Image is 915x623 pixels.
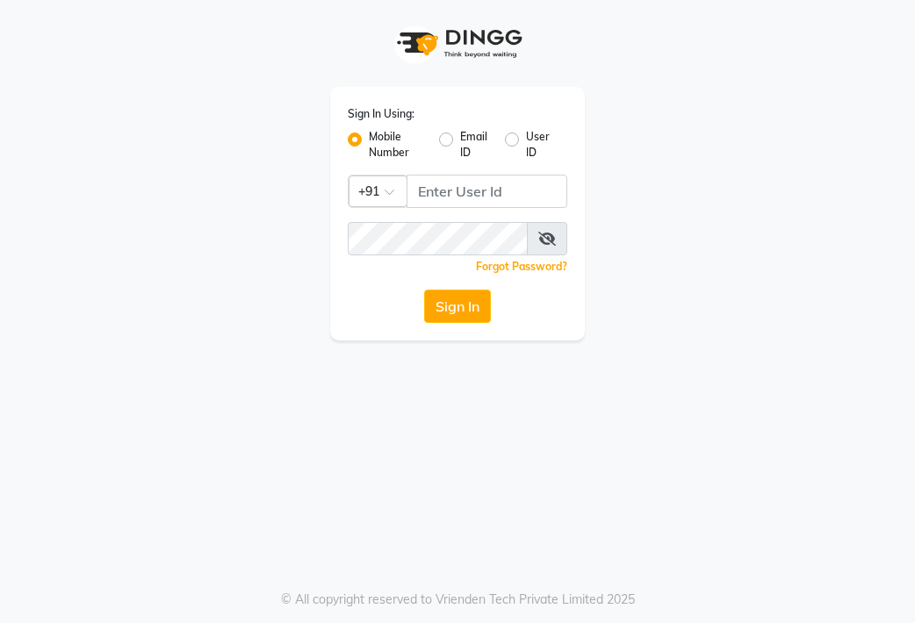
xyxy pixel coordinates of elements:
[369,129,425,161] label: Mobile Number
[348,106,414,122] label: Sign In Using:
[348,222,528,255] input: Username
[407,175,567,208] input: Username
[476,260,567,273] a: Forgot Password?
[387,18,528,69] img: logo1.svg
[526,129,553,161] label: User ID
[424,290,491,323] button: Sign In
[460,129,490,161] label: Email ID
